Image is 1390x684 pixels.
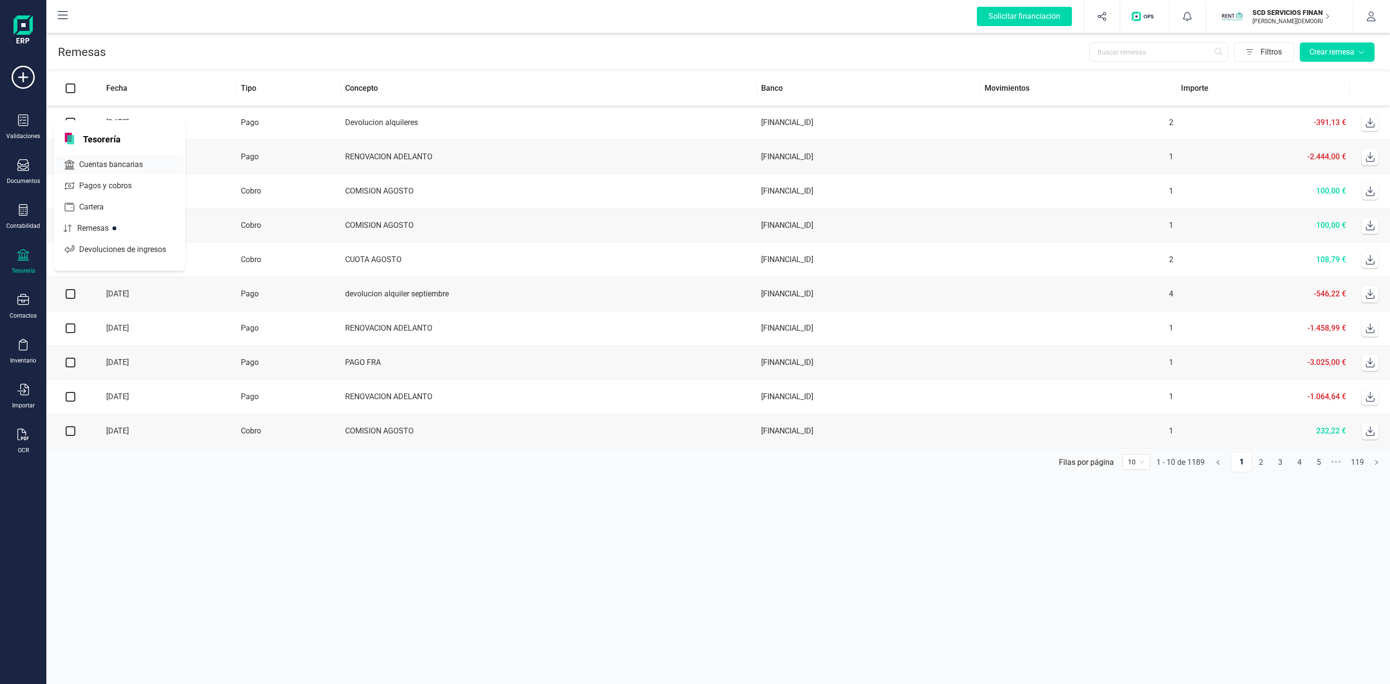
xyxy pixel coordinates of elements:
span: 232,22 € [1316,426,1346,435]
td: [FINANCIAL_ID] [757,346,981,380]
td: COMISION AGOSTO [341,414,757,448]
div: 1 - 10 de 1189 [1156,458,1205,467]
li: 3 [1270,452,1290,472]
p: SCD SERVICIOS FINANCIEROS SL [1252,8,1330,17]
th: Concepto [341,71,757,106]
td: [FINANCIAL_ID] [757,380,981,414]
td: devolucion alquiler septiembre [341,277,757,311]
td: RENOVACION ADELANTO [341,140,757,174]
span: left [1215,460,1221,465]
td: 1 [981,140,1177,174]
td: [FINANCIAL_ID] [757,209,981,243]
div: Documentos [7,177,40,185]
th: Fecha [95,71,237,106]
span: Cobro [241,221,261,230]
button: Logo de OPS [1126,1,1163,32]
button: Crear remesa [1300,42,1375,62]
td: [FINANCIAL_ID] [757,414,981,448]
td: 1 [981,174,1177,209]
td: 1 [981,209,1177,243]
p: Remesas [58,44,106,60]
td: RENOVACION ADELANTO [341,311,757,346]
span: -2.444,00 € [1307,152,1346,161]
td: COMISION AGOSTO [341,209,757,243]
span: -391,13 € [1314,118,1346,127]
span: 100,00 € [1316,221,1346,230]
div: 页码 [1122,454,1150,470]
span: -1.458,99 € [1307,323,1346,333]
span: Pago [241,392,259,401]
td: 1 [981,346,1177,380]
div: Importar [12,402,35,409]
span: Devoluciones de ingresos [75,244,183,255]
span: 108,79 € [1316,255,1346,264]
td: 1 [981,414,1177,448]
input: Buscar remesas [1089,42,1228,62]
li: Avanzar 5 páginas [1328,452,1344,468]
span: Cobro [241,186,261,195]
td: [DATE] [95,346,237,380]
span: Pago [241,323,259,333]
a: 1 [1232,452,1251,472]
button: Filtros [1234,42,1294,62]
a: 119 [1348,453,1366,472]
button: Solicitar financiación [965,1,1084,32]
span: Tesorería [77,133,126,144]
td: [DATE] [95,106,237,140]
td: [DATE] [95,277,237,311]
span: -3.025,00 € [1307,358,1346,367]
button: SCSCD SERVICIOS FINANCIEROS SL[PERSON_NAME][DEMOGRAPHIC_DATA][DEMOGRAPHIC_DATA] [1218,1,1341,32]
td: [FINANCIAL_ID] [757,311,981,346]
div: Inventario [10,357,36,364]
td: [FINANCIAL_ID] [757,106,981,140]
th: Movimientos [981,71,1177,106]
li: 5 [1309,452,1328,472]
img: Logo de OPS [1132,12,1157,21]
div: Contactos [10,312,37,320]
span: Cuentas bancarias [75,159,160,170]
span: Pago [241,358,259,367]
span: -546,22 € [1314,289,1346,298]
div: Tesorería [12,267,35,275]
span: Remesas [73,223,126,234]
span: 100,00 € [1316,186,1346,195]
span: right [1374,460,1379,465]
th: Banco [757,71,981,106]
div: OCR [18,447,29,454]
td: [DATE] [95,380,237,414]
span: Cartera [75,201,121,213]
li: 119 [1348,452,1367,472]
span: Cobro [241,426,261,435]
td: [DATE] [95,311,237,346]
td: [FINANCIAL_ID] [757,174,981,209]
li: 2 [1251,452,1270,472]
a: 3 [1271,453,1289,472]
li: Página anterior [1209,452,1228,468]
td: Devolucion alquileres [341,106,757,140]
span: Pago [241,152,259,161]
td: COMISION AGOSTO [341,174,757,209]
li: Página siguiente [1367,452,1386,468]
th: Tipo [237,71,341,106]
div: Contabilidad [6,222,40,230]
li: 4 [1290,452,1309,472]
td: 2 [981,106,1177,140]
button: right [1367,452,1386,472]
td: 1 [981,311,1177,346]
td: 4 [981,277,1177,311]
td: [FINANCIAL_ID] [757,243,981,277]
p: [PERSON_NAME][DEMOGRAPHIC_DATA][DEMOGRAPHIC_DATA] [1252,17,1330,25]
div: Filas por página [1059,458,1114,467]
span: 10 [1128,455,1144,469]
td: 2 [981,243,1177,277]
td: PAGO FRA [341,346,757,380]
span: Filtros [1261,42,1293,62]
td: [FINANCIAL_ID] [757,140,981,174]
span: Pago [241,118,259,127]
img: SC [1222,6,1243,27]
span: -1.064,64 € [1307,392,1346,401]
img: Logo Finanedi [14,15,33,46]
td: CUOTA AGOSTO [341,243,757,277]
span: Cobro [241,255,261,264]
